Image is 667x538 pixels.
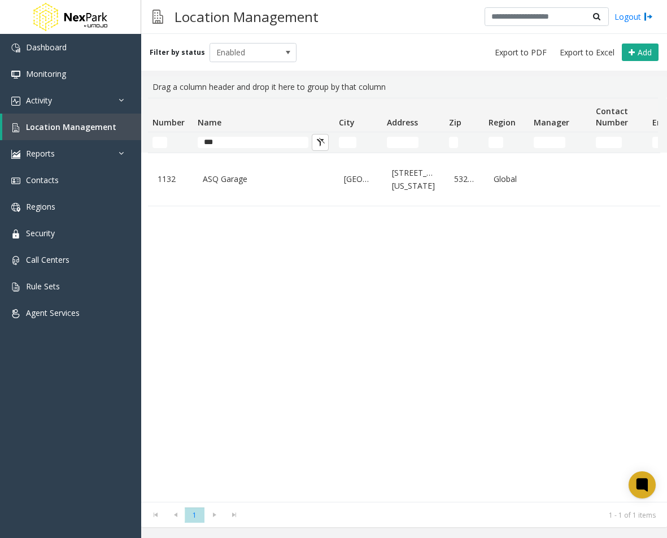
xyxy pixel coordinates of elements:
input: City Filter [339,137,356,148]
img: 'icon' [11,97,20,106]
span: City [339,117,355,128]
button: Clear [312,134,329,151]
a: 53203 [451,170,477,188]
img: 'icon' [11,283,20,292]
span: Monitoring [26,68,66,79]
td: City Filter [334,132,382,153]
input: Name Filter [198,137,308,148]
input: Address Filter [387,137,418,148]
td: Region Filter [484,132,529,153]
h3: Location Management [169,3,324,31]
img: logout [644,11,653,23]
span: Page 1 [185,507,204,523]
img: 'icon' [11,176,20,185]
span: Agent Services [26,307,80,318]
span: Location Management [26,122,116,132]
td: Manager Filter [529,132,591,153]
a: Logout [614,11,653,23]
span: Manager [534,117,569,128]
a: 1132 [155,170,186,188]
span: Contact Number [596,106,628,128]
span: Activity [26,95,52,106]
td: Contact Number Filter [591,132,648,153]
div: Drag a column header and drop it here to group by that column [148,76,660,98]
span: Regions [26,201,55,212]
a: [STREET_ADDRESS][US_STATE] [389,164,438,195]
span: Address [387,117,418,128]
kendo-pager-info: 1 - 1 of 1 items [251,510,656,520]
img: 'icon' [11,309,20,318]
span: Call Centers [26,254,69,265]
span: Add [638,47,652,58]
span: Export to PDF [495,47,547,58]
span: Reports [26,148,55,159]
span: Name [198,117,221,128]
input: Manager Filter [534,137,565,148]
label: Filter by status [150,47,205,58]
img: 'icon' [11,203,20,212]
span: Dashboard [26,42,67,53]
span: Region [489,117,516,128]
span: Rule Sets [26,281,60,292]
span: Number [152,117,185,128]
button: Export to PDF [490,45,551,60]
span: Security [26,228,55,238]
input: Zip Filter [449,137,458,148]
td: Address Filter [382,132,444,153]
td: Number Filter [148,132,193,153]
input: Region Filter [489,137,503,148]
img: 'icon' [11,150,20,159]
input: Number Filter [152,137,167,148]
img: 'icon' [11,229,20,238]
span: Export to Excel [560,47,614,58]
button: Export to Excel [555,45,619,60]
button: Add [622,44,659,62]
img: 'icon' [11,70,20,79]
img: 'icon' [11,256,20,265]
a: Global [491,170,522,188]
td: Name Filter [193,132,334,153]
img: 'icon' [11,44,20,53]
input: Contact Number Filter [596,137,622,148]
a: ASQ Garage [200,170,328,188]
span: Zip [449,117,461,128]
img: 'icon' [11,123,20,132]
td: Zip Filter [444,132,484,153]
a: Location Management [2,114,141,140]
img: pageIcon [152,3,163,31]
a: [GEOGRAPHIC_DATA] [341,170,376,188]
div: Data table [141,98,667,502]
span: Enabled [210,44,279,62]
span: Contacts [26,175,59,185]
